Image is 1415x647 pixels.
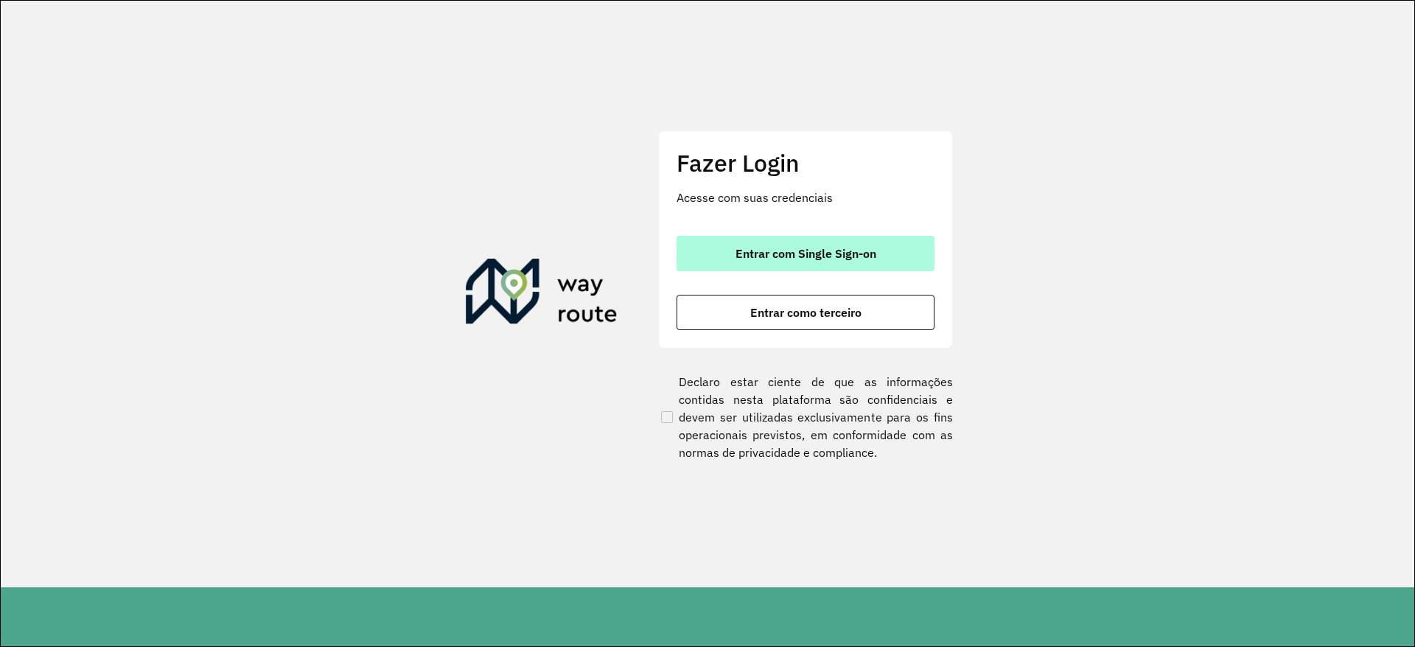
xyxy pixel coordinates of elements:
img: Roteirizador AmbevTech [466,259,618,329]
label: Declaro estar ciente de que as informações contidas nesta plataforma são confidenciais e devem se... [658,373,953,461]
button: button [677,295,934,330]
p: Acesse com suas credenciais [677,189,934,206]
span: Entrar como terceiro [750,307,862,318]
h2: Fazer Login [677,149,934,177]
span: Entrar com Single Sign-on [736,248,876,259]
button: button [677,236,934,271]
